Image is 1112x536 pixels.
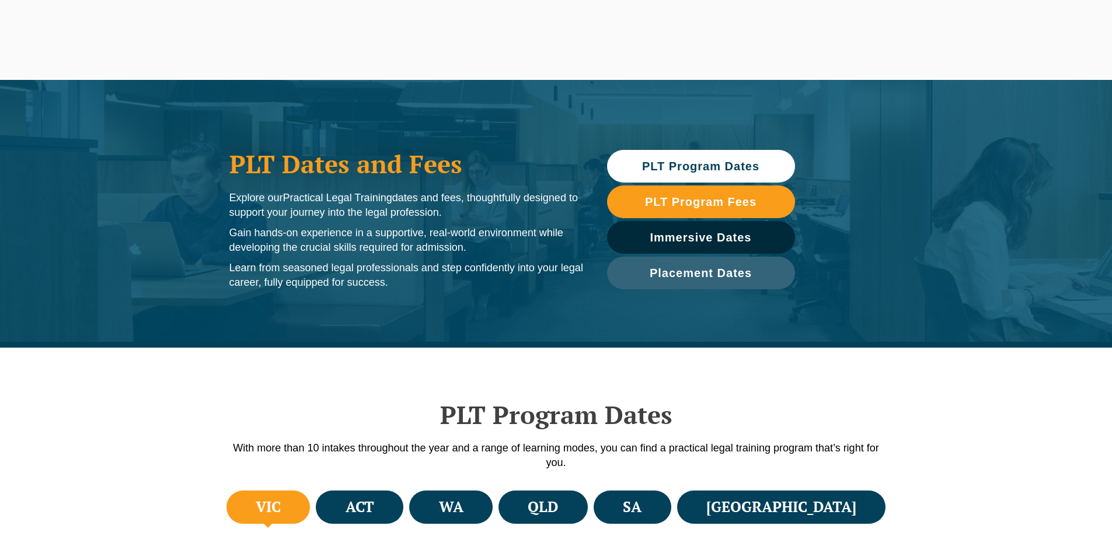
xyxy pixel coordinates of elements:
a: PLT Program Dates [607,150,795,183]
span: Placement Dates [650,267,752,279]
h1: PLT Dates and Fees [229,149,584,178]
h2: PLT Program Dates [224,400,889,429]
h4: WA [439,498,463,517]
a: PLT Program Fees [607,185,795,218]
span: Immersive Dates [650,232,752,243]
a: Placement Dates [607,257,795,289]
span: PLT Program Fees [645,196,757,208]
p: Explore our dates and fees, thoughtfully designed to support your journey into the legal profession. [229,191,584,220]
p: With more than 10 intakes throughout the year and a range of learning modes, you can find a pract... [224,441,889,470]
h4: QLD [528,498,558,517]
span: PLT Program Dates [642,160,759,172]
span: Practical Legal Training [283,192,392,204]
p: Learn from seasoned legal professionals and step confidently into your legal career, fully equipp... [229,261,584,290]
h4: ACT [346,498,374,517]
h4: VIC [256,498,281,517]
a: Immersive Dates [607,221,795,254]
h4: SA [623,498,642,517]
h4: [GEOGRAPHIC_DATA] [706,498,856,517]
p: Gain hands-on experience in a supportive, real-world environment while developing the crucial ski... [229,226,584,255]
